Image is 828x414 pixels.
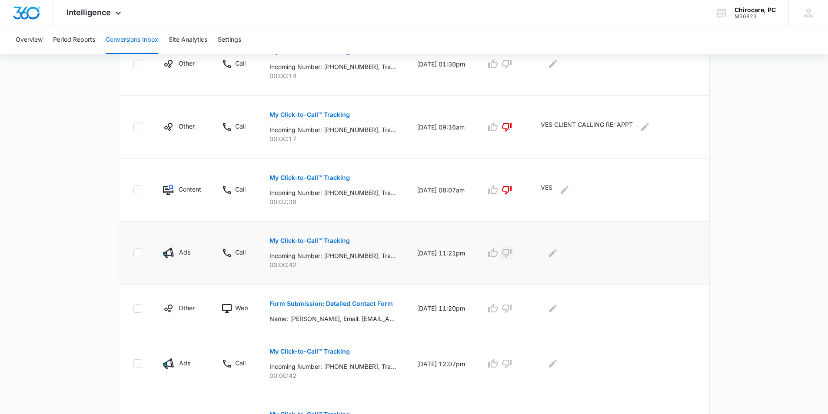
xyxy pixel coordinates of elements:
[179,248,190,257] p: Ads
[235,122,246,131] p: Call
[179,303,195,312] p: Other
[269,314,396,323] p: Name: [PERSON_NAME], Email: [EMAIL_ADDRESS][DOMAIN_NAME], Phone: [PHONE_NUMBER], What can we help...
[541,120,633,134] p: VES CLIENT CALLING RE: APPT
[269,371,396,380] p: 00:00:42
[235,248,246,257] p: Call
[546,246,560,260] button: Edit Comments
[269,341,350,362] button: My Click-to-Call™ Tracking
[406,33,476,96] td: [DATE] 01:30pm
[269,293,393,314] button: Form Submission: Detailed Contact Form
[269,238,350,244] p: My Click-to-Call™ Tracking
[269,62,396,71] p: Incoming Number: [PHONE_NUMBER], Tracking Number: [PHONE_NUMBER], Ring To: [PHONE_NUMBER], Caller...
[269,125,396,134] p: Incoming Number: [PHONE_NUMBER], Tracking Number: [PHONE_NUMBER], Ring To: [PHONE_NUMBER], Caller...
[269,260,396,269] p: 00:00:42
[269,251,396,260] p: Incoming Number: [PHONE_NUMBER], Tracking Number: [PHONE_NUMBER], Ring To: [PHONE_NUMBER], Caller...
[406,332,476,395] td: [DATE] 12:07pm
[53,26,95,54] button: Period Reports
[269,175,350,181] p: My Click-to-Call™ Tracking
[235,303,248,312] p: Web
[179,59,195,68] p: Other
[269,348,350,354] p: My Click-to-Call™ Tracking
[406,285,476,332] td: [DATE] 11:20pm
[179,358,190,368] p: Ads
[235,185,246,194] p: Call
[169,26,207,54] button: Site Analytics
[235,59,246,68] p: Call
[269,167,350,188] button: My Click-to-Call™ Tracking
[269,197,396,206] p: 00:02:38
[735,13,776,20] div: account id
[406,96,476,159] td: [DATE] 09:16am
[541,183,552,197] p: VES
[235,358,246,368] p: Call
[269,71,396,80] p: 00:00:14
[106,26,158,54] button: Conversions Inbox
[546,301,560,315] button: Edit Comments
[638,120,652,134] button: Edit Comments
[179,122,195,131] p: Other
[546,57,560,71] button: Edit Comments
[269,188,396,197] p: Incoming Number: [PHONE_NUMBER], Tracking Number: [PHONE_NUMBER], Ring To: [PHONE_NUMBER], Caller...
[179,185,201,194] p: Content
[269,301,393,307] p: Form Submission: Detailed Contact Form
[269,362,396,371] p: Incoming Number: [PHONE_NUMBER], Tracking Number: [PHONE_NUMBER], Ring To: [PHONE_NUMBER], Caller...
[218,26,241,54] button: Settings
[735,7,776,13] div: account name
[269,112,350,118] p: My Click-to-Call™ Tracking
[269,104,350,125] button: My Click-to-Call™ Tracking
[16,26,43,54] button: Overview
[269,230,350,251] button: My Click-to-Call™ Tracking
[558,183,572,197] button: Edit Comments
[269,134,396,143] p: 00:00:17
[546,357,560,371] button: Edit Comments
[406,159,476,222] td: [DATE] 08:07am
[406,222,476,285] td: [DATE] 11:21pm
[67,8,111,17] span: Intelligence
